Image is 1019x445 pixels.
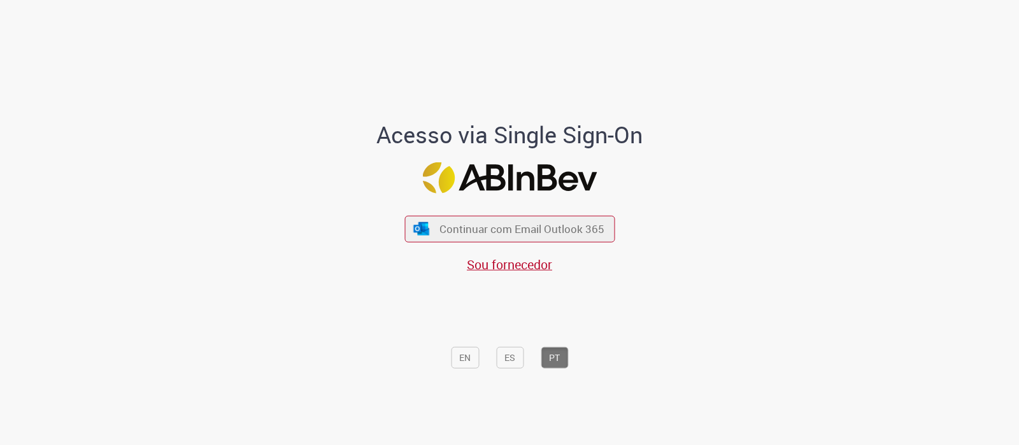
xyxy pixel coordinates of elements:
[404,216,615,242] button: ícone Azure/Microsoft 360 Continuar com Email Outlook 365
[467,255,552,272] a: Sou fornecedor
[451,347,479,369] button: EN
[439,222,604,236] span: Continuar com Email Outlook 365
[496,347,524,369] button: ES
[333,122,687,148] h1: Acesso via Single Sign-On
[541,347,568,369] button: PT
[422,162,597,194] img: Logo ABInBev
[413,222,431,236] img: ícone Azure/Microsoft 360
